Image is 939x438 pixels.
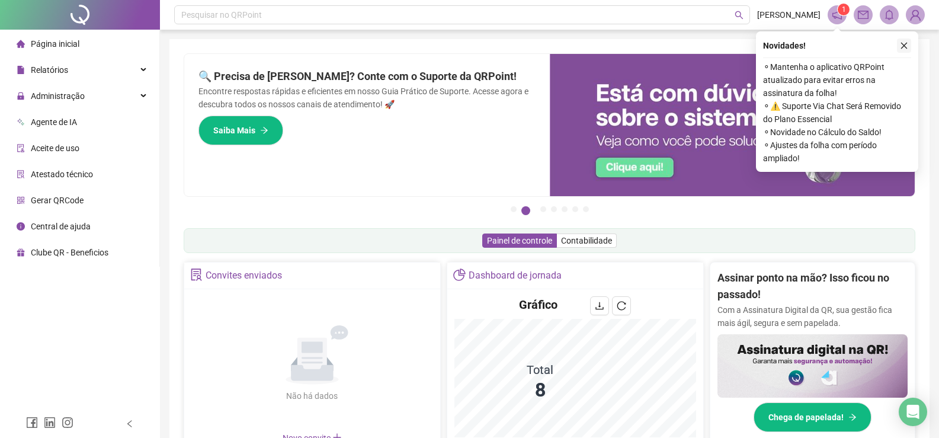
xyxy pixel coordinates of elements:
[763,139,911,165] span: ⚬ Ajustes da folha com período ampliado!
[62,417,73,429] span: instagram
[842,5,846,14] span: 1
[198,68,536,85] h2: 🔍 Precisa de [PERSON_NAME]? Conte com o Suporte da QRPoint!
[735,11,743,20] span: search
[31,248,108,257] span: Clube QR - Beneficios
[519,296,557,313] h4: Gráfico
[190,268,203,281] span: solution
[583,206,589,212] button: 7
[31,65,68,75] span: Relatórios
[213,124,255,137] span: Saiba Mais
[487,236,552,245] span: Painel de controle
[31,222,91,231] span: Central de ajuda
[31,170,93,179] span: Atestado técnico
[899,398,927,426] div: Open Intercom Messenger
[717,270,908,303] h2: Assinar ponto na mão? Isso ficou no passado!
[572,206,578,212] button: 6
[31,143,79,153] span: Aceite de uso
[763,39,806,52] span: Novidades !
[838,4,850,15] sup: 1
[757,8,821,21] span: [PERSON_NAME]
[206,266,282,286] div: Convites enviados
[562,206,568,212] button: 5
[17,40,25,48] span: home
[17,92,25,100] span: lock
[260,126,268,135] span: arrow-right
[595,301,604,311] span: download
[31,39,79,49] span: Página inicial
[17,144,25,152] span: audit
[754,402,871,432] button: Chega de papelada!
[17,66,25,74] span: file
[550,54,915,196] img: banner%2F0cf4e1f0-cb71-40ef-aa93-44bd3d4ee559.png
[31,117,77,127] span: Agente de IA
[26,417,38,429] span: facebook
[540,206,546,212] button: 3
[551,206,557,212] button: 4
[17,170,25,178] span: solution
[31,91,85,101] span: Administração
[511,206,517,212] button: 1
[469,266,562,286] div: Dashboard de jornada
[198,116,283,145] button: Saiba Mais
[763,126,911,139] span: ⚬ Novidade no Cálculo do Saldo!
[884,9,895,20] span: bell
[126,420,134,428] span: left
[521,206,530,215] button: 2
[17,196,25,204] span: qrcode
[17,222,25,231] span: info-circle
[900,41,908,50] span: close
[44,417,56,429] span: linkedin
[31,196,84,205] span: Gerar QRCode
[763,60,911,100] span: ⚬ Mantenha o aplicativo QRPoint atualizado para evitar erros na assinatura da folha!
[763,100,911,126] span: ⚬ ⚠️ Suporte Via Chat Será Removido do Plano Essencial
[858,9,869,20] span: mail
[717,334,908,398] img: banner%2F02c71560-61a6-44d4-94b9-c8ab97240462.png
[258,389,367,402] div: Não há dados
[906,6,924,24] img: 86033
[832,9,842,20] span: notification
[617,301,626,311] span: reload
[198,85,536,111] p: Encontre respostas rápidas e eficientes em nosso Guia Prático de Suporte. Acesse agora e descubra...
[453,268,466,281] span: pie-chart
[561,236,612,245] span: Contabilidade
[848,413,857,421] span: arrow-right
[17,248,25,257] span: gift
[717,303,908,330] p: Com a Assinatura Digital da QR, sua gestão fica mais ágil, segura e sem papelada.
[768,411,844,424] span: Chega de papelada!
